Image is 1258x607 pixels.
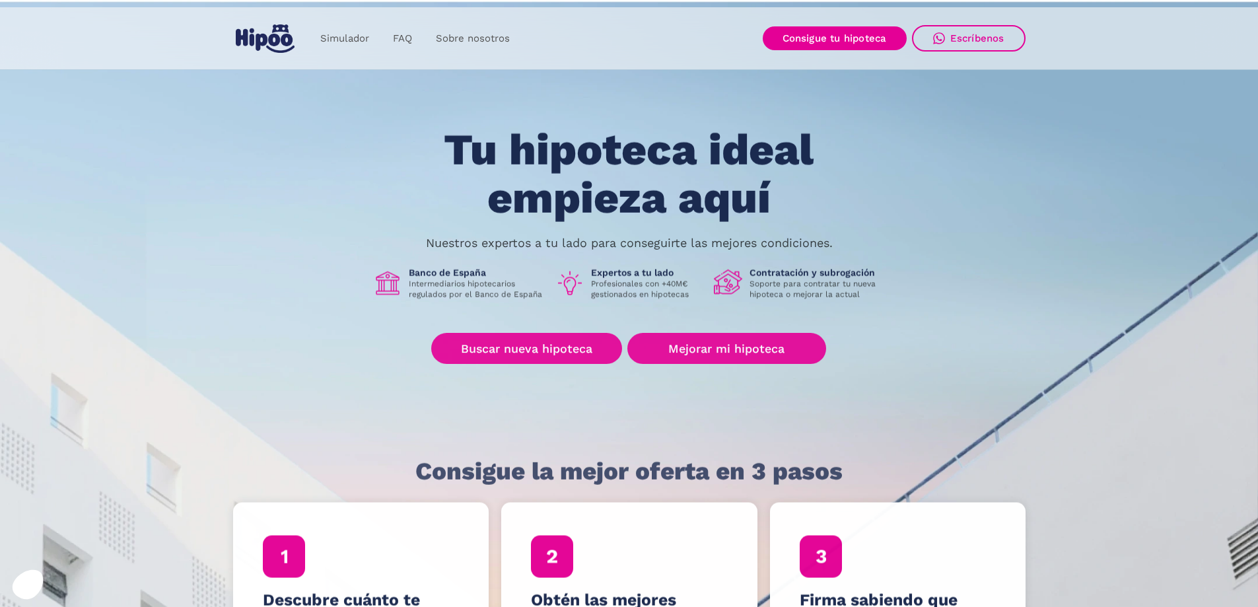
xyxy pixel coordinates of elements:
p: Soporte para contratar tu nueva hipoteca o mejorar la actual [750,279,886,300]
a: Consigue tu hipoteca [763,26,907,50]
a: Sobre nosotros [424,26,522,52]
h1: Consigue la mejor oferta en 3 pasos [415,458,843,485]
p: Intermediarios hipotecarios regulados por el Banco de España [409,279,545,300]
a: FAQ [381,26,424,52]
h1: Expertos a tu lado [591,267,703,279]
p: Nuestros expertos a tu lado para conseguirte las mejores condiciones. [426,238,833,248]
a: home [233,19,298,58]
p: Profesionales con +40M€ gestionados en hipotecas [591,279,703,300]
a: Escríbenos [912,25,1026,52]
a: Buscar nueva hipoteca [431,334,622,365]
a: Mejorar mi hipoteca [627,334,826,365]
h1: Banco de España [409,267,545,279]
h1: Tu hipoteca ideal empieza aquí [378,126,879,222]
h1: Contratación y subrogación [750,267,886,279]
a: Simulador [308,26,381,52]
div: Escríbenos [950,32,1004,44]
